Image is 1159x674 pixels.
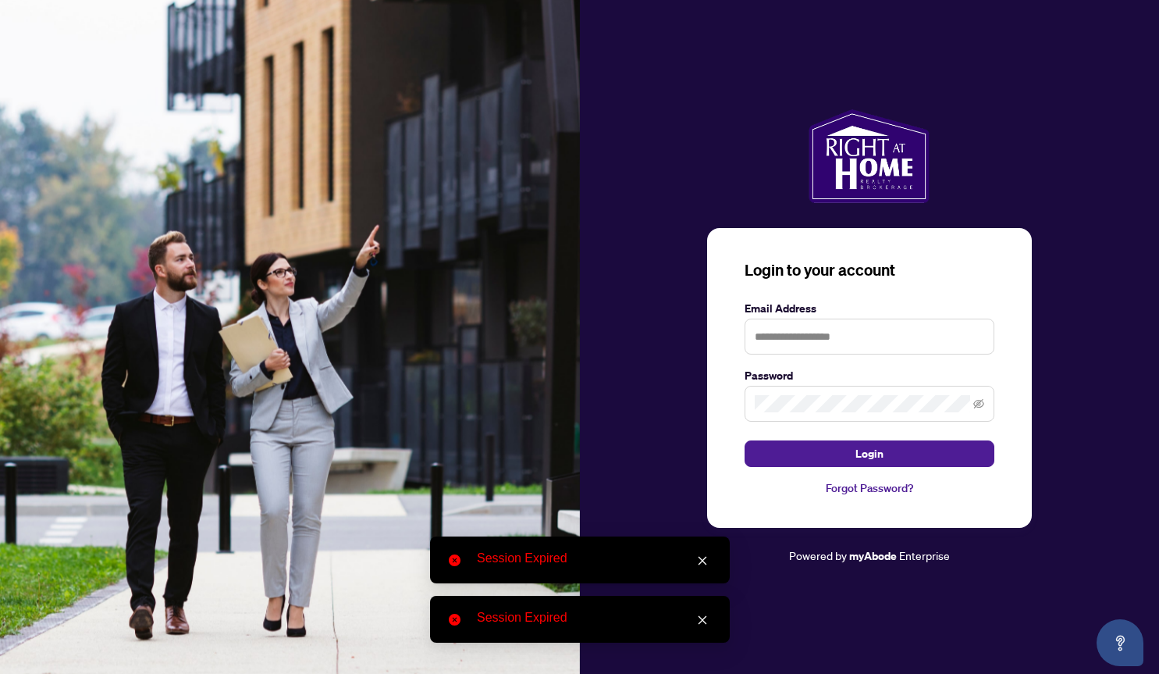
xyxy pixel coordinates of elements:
[449,614,460,626] span: close-circle
[899,548,950,562] span: Enterprise
[973,398,984,409] span: eye-invisible
[477,608,711,627] div: Session Expired
[809,109,930,203] img: ma-logo
[1097,619,1143,666] button: Open asap
[477,549,711,568] div: Session Expired
[697,555,708,566] span: close
[697,615,708,626] span: close
[745,300,994,317] label: Email Address
[694,612,711,629] a: Close
[855,441,883,466] span: Login
[694,552,711,569] a: Close
[745,480,994,497] a: Forgot Password?
[745,440,994,467] button: Login
[849,547,897,565] a: myAbode
[449,555,460,566] span: close-circle
[745,259,994,281] h3: Login to your account
[789,548,847,562] span: Powered by
[745,367,994,384] label: Password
